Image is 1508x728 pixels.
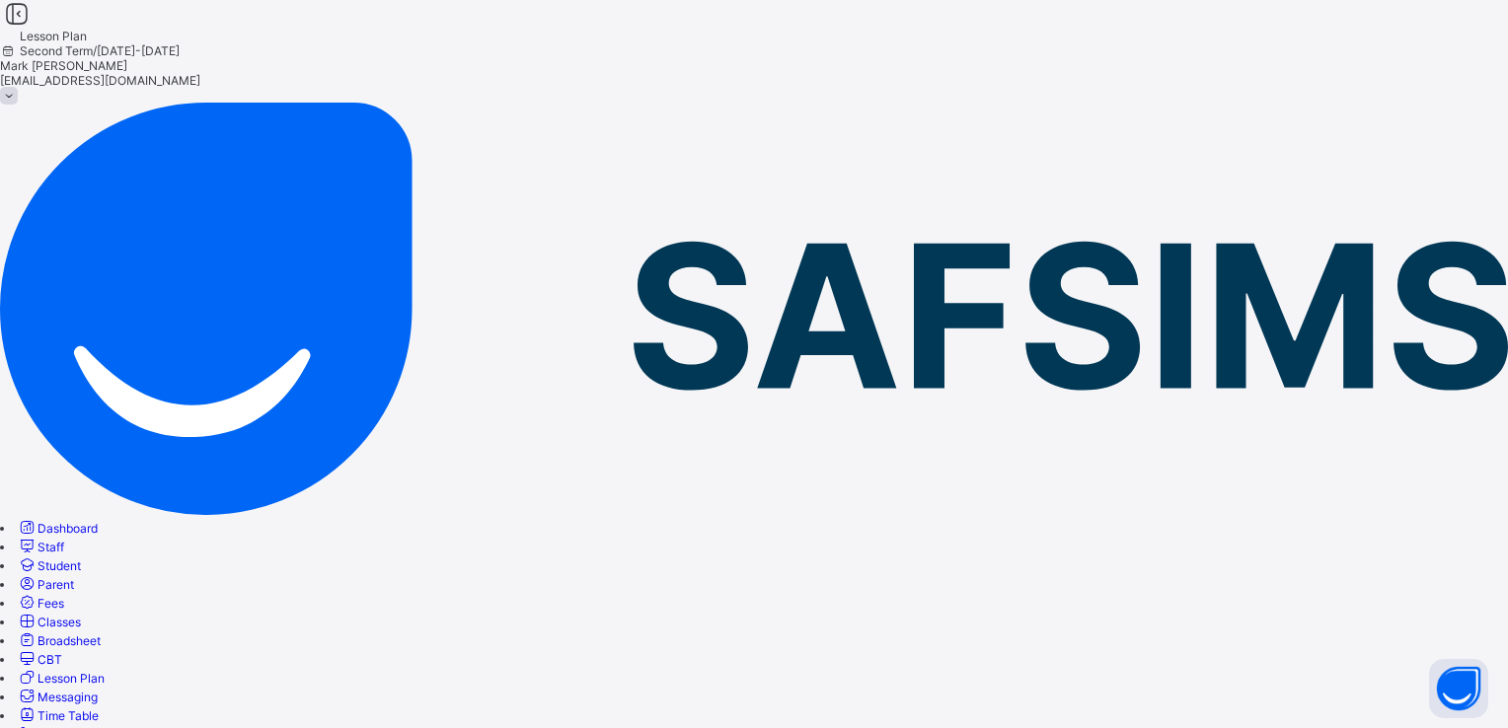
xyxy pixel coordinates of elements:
a: Lesson Plan [17,671,105,686]
span: Messaging [38,690,98,704]
span: Broadsheet [38,633,101,648]
span: Time Table [38,708,99,723]
a: Parent [17,577,74,592]
a: Broadsheet [17,633,101,648]
button: Open asap [1429,659,1488,718]
a: Messaging [17,690,98,704]
a: Dashboard [17,521,98,536]
span: Lesson Plan [38,671,105,686]
a: Classes [17,615,81,629]
span: CBT [38,652,62,667]
a: CBT [17,652,62,667]
a: Staff [17,540,64,554]
span: Lesson Plan [20,29,87,43]
span: Student [38,558,81,573]
a: Time Table [17,708,99,723]
a: Student [17,558,81,573]
span: Dashboard [38,521,98,536]
span: Parent [38,577,74,592]
span: Staff [38,540,64,554]
span: Classes [38,615,81,629]
span: Fees [38,596,64,611]
a: Fees [17,596,64,611]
